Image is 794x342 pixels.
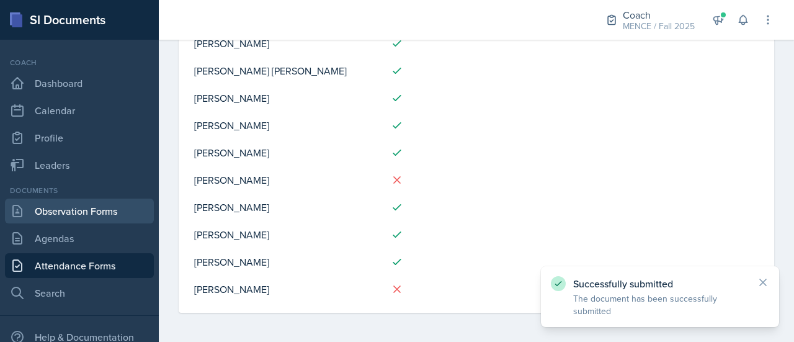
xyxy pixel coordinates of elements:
[573,292,747,317] p: The document has been successfully submitted
[194,57,381,84] td: [PERSON_NAME] [PERSON_NAME]
[5,199,154,223] a: Observation Forms
[5,281,154,305] a: Search
[194,221,381,248] td: [PERSON_NAME]
[5,71,154,96] a: Dashboard
[194,30,381,57] td: [PERSON_NAME]
[5,125,154,150] a: Profile
[194,248,381,276] td: [PERSON_NAME]
[194,194,381,221] td: [PERSON_NAME]
[623,20,695,33] div: MENCE / Fall 2025
[5,57,154,68] div: Coach
[5,185,154,196] div: Documents
[194,84,381,112] td: [PERSON_NAME]
[623,7,695,22] div: Coach
[5,226,154,251] a: Agendas
[194,166,381,194] td: [PERSON_NAME]
[573,277,747,290] p: Successfully submitted
[194,139,381,166] td: [PERSON_NAME]
[194,276,381,303] td: [PERSON_NAME]
[5,153,154,178] a: Leaders
[5,98,154,123] a: Calendar
[5,253,154,278] a: Attendance Forms
[194,112,381,139] td: [PERSON_NAME]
